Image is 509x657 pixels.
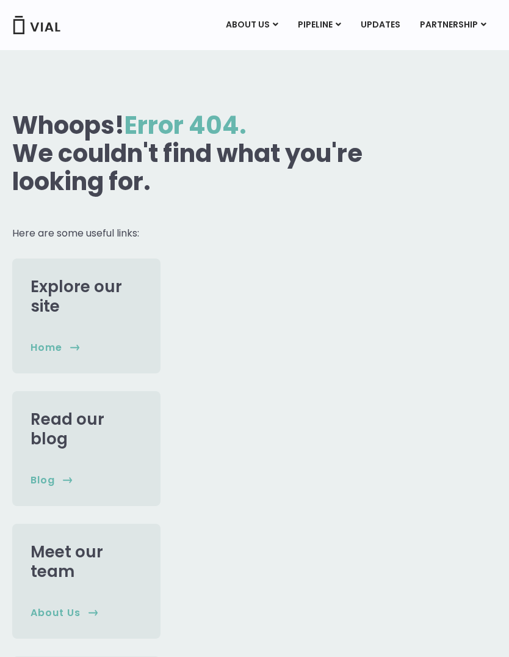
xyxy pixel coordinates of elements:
a: Blog [31,474,73,487]
img: Vial Logo [12,16,61,34]
a: Meet our team [31,541,103,582]
a: PIPELINEMenu Toggle [288,15,350,35]
span: home [31,341,62,354]
span: Here are some useful links: [12,226,139,240]
a: About us [31,606,98,620]
a: ABOUT USMenu Toggle [216,15,287,35]
a: Explore our site [31,276,122,317]
a: Read our blog [31,408,104,450]
a: home [31,341,80,354]
a: PARTNERSHIPMenu Toggle [410,15,496,35]
h1: Whoops! We couldn't find what you're looking for. [12,111,399,196]
a: UPDATES [351,15,410,35]
span: Error 404. [125,108,247,142]
span: Blog [31,474,55,487]
span: About us [31,606,81,620]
